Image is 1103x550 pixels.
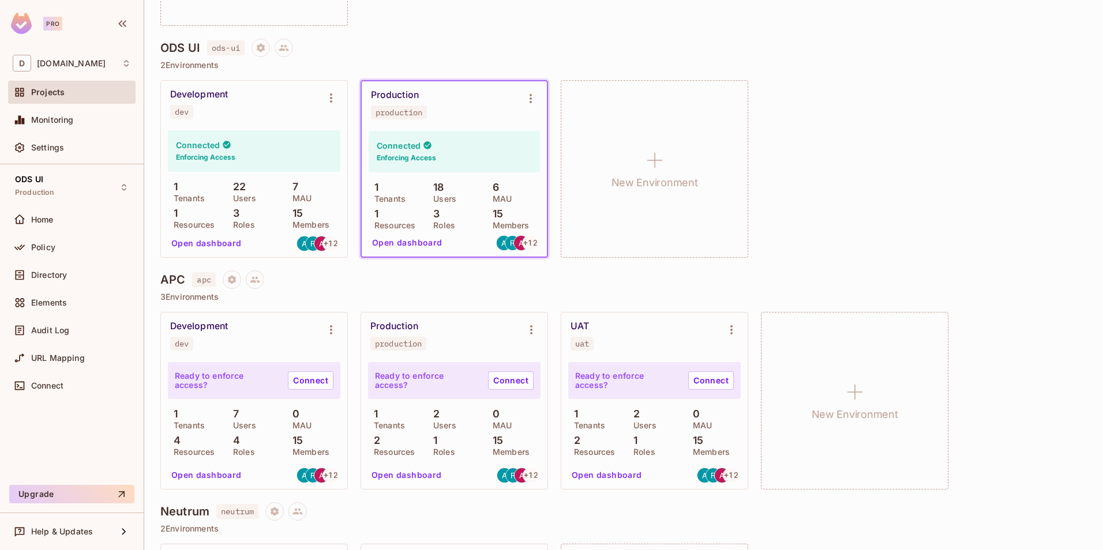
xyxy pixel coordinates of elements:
[524,471,538,479] span: + 12
[287,447,329,457] p: Members
[368,408,378,420] p: 1
[370,321,418,332] div: Production
[320,86,343,110] button: Environment settings
[31,143,64,152] span: Settings
[324,239,337,247] span: + 12
[367,466,447,484] button: Open dashboard
[306,468,320,483] img: rmacotela@deacero.com
[168,208,178,219] p: 1
[568,408,578,420] p: 1
[314,236,329,251] img: antdia@deacero.com
[369,221,415,230] p: Resources
[371,89,419,101] div: Production
[687,435,703,446] p: 15
[176,152,235,163] h6: Enforcing Access
[687,447,730,457] p: Members
[168,447,215,457] p: Resources
[487,208,503,220] p: 15
[314,468,329,483] img: antdia@deacero.com
[487,221,530,230] p: Members
[497,236,511,250] img: aames@deacero.com
[160,524,1087,533] p: 2 Environments
[287,208,303,219] p: 15
[568,435,580,446] p: 2
[287,220,329,229] p: Members
[192,272,215,287] span: apc
[515,468,529,483] img: antdia@deacero.com
[628,408,640,420] p: 2
[324,471,337,479] span: + 12
[427,194,456,204] p: Users
[575,371,679,390] p: Ready to enforce access?
[287,194,312,203] p: MAU
[31,353,85,363] span: URL Mapping
[168,408,178,420] p: 1
[31,115,74,125] span: Monitoring
[160,292,1087,302] p: 3 Environments
[227,435,240,446] p: 4
[227,408,239,420] p: 7
[175,107,189,116] div: dev
[297,236,312,251] img: aames@deacero.com
[287,181,298,193] p: 7
[287,408,299,420] p: 0
[523,239,537,247] span: + 12
[427,447,455,457] p: Roles
[369,208,378,220] p: 1
[706,468,721,483] img: rmacotela@deacero.com
[287,421,312,430] p: MAU
[568,421,605,430] p: Tenants
[160,41,200,55] h4: ODS UI
[427,221,455,230] p: Roles
[505,236,520,250] img: rmacotela@deacero.com
[170,321,228,332] div: Development
[520,318,543,341] button: Environment settings
[31,326,69,335] span: Audit Log
[514,236,528,250] img: antdia@deacero.com
[377,153,436,163] h6: Enforcing Access
[377,140,421,151] h4: Connected
[227,194,256,203] p: Users
[11,13,32,34] img: SReyMgAAAABJRU5ErkJggg==
[487,194,512,204] p: MAU
[15,175,43,184] span: ODS UI
[167,234,246,253] button: Open dashboard
[368,421,405,430] p: Tenants
[223,276,241,287] span: Project settings
[287,435,303,446] p: 15
[375,339,422,348] div: production
[13,55,31,71] span: D
[724,471,738,479] span: + 12
[375,371,479,390] p: Ready to enforce access?
[170,89,228,100] div: Development
[175,371,279,390] p: Ready to enforce access?
[320,318,343,341] button: Environment settings
[628,421,656,430] p: Users
[427,435,437,446] p: 1
[297,468,312,483] img: aames@deacero.com
[487,421,512,430] p: MAU
[31,270,67,280] span: Directory
[697,468,712,483] img: aames@deacero.com
[368,447,415,457] p: Resources
[427,208,440,220] p: 3
[160,61,1087,70] p: 2 Environments
[506,468,520,483] img: rmacotela@deacero.com
[427,182,444,193] p: 18
[497,468,512,483] img: aames@deacero.com
[715,468,729,483] img: antdia@deacero.com
[227,181,246,193] p: 22
[9,485,134,503] button: Upgrade
[720,318,743,341] button: Environment settings
[31,381,63,390] span: Connect
[427,421,456,430] p: Users
[487,182,499,193] p: 6
[376,108,422,117] div: production
[488,371,534,390] a: Connect
[487,408,500,420] p: 0
[168,220,215,229] p: Resources
[31,243,55,252] span: Policy
[168,421,205,430] p: Tenants
[571,321,589,332] div: UAT
[369,182,378,193] p: 1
